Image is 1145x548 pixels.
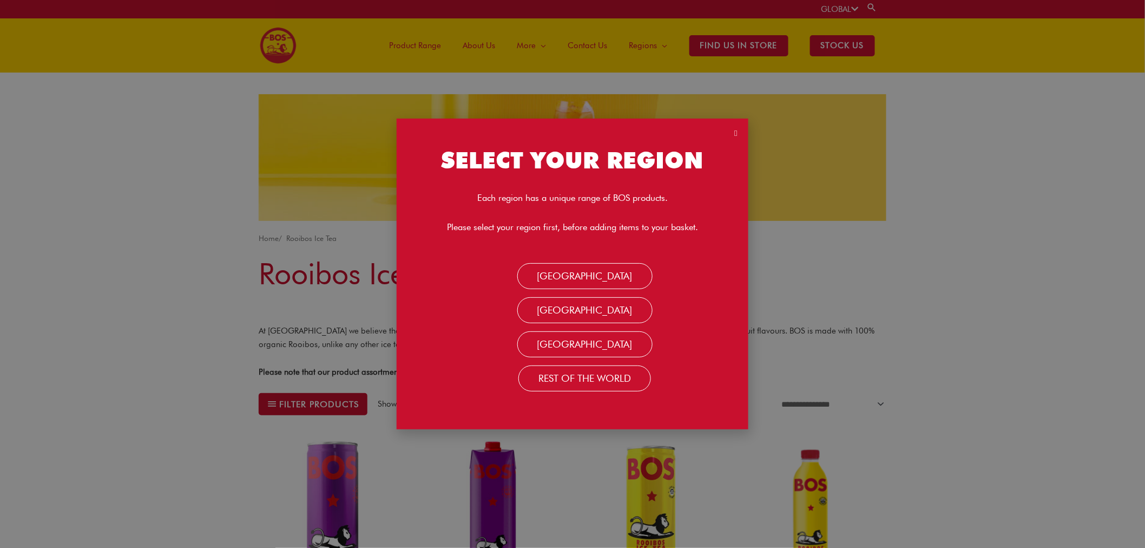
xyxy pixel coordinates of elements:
[517,297,653,323] a: [GEOGRAPHIC_DATA]
[735,129,738,138] a: Close
[407,146,738,175] h2: SELECT YOUR REGION
[517,263,653,289] a: [GEOGRAPHIC_DATA]
[407,269,738,386] nav: Menu
[407,220,738,234] p: Please select your region first, before adding items to your basket.
[407,191,738,205] p: Each region has a unique range of BOS products.
[517,331,653,357] a: [GEOGRAPHIC_DATA]
[518,366,651,392] a: Rest Of the World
